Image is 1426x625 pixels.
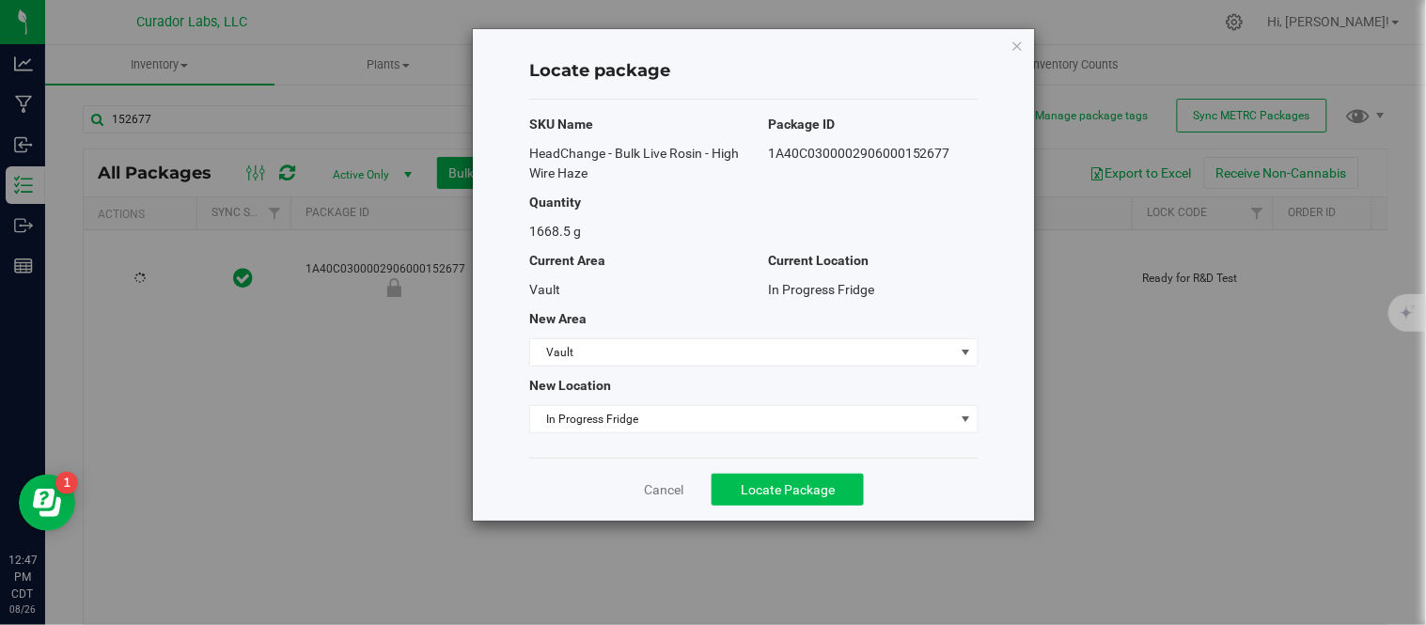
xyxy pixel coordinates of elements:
[529,117,593,132] span: SKU Name
[529,146,739,180] span: HeadChange - Bulk Live Rosin - High Wire Haze
[712,474,864,506] button: Locate Package
[768,253,869,268] span: Current Location
[644,480,683,499] a: Cancel
[529,195,581,210] span: Quantity
[768,146,950,161] span: 1A40C0300002906000152677
[55,472,78,494] iframe: Resource center unread badge
[19,475,75,531] iframe: Resource center
[768,282,874,297] span: In Progress Fridge
[529,311,587,326] span: New Area
[529,378,611,393] span: New Location
[954,339,978,366] span: select
[529,59,979,84] h4: Locate package
[530,339,954,366] span: Vault
[768,117,835,132] span: Package ID
[954,406,978,432] span: select
[529,282,560,297] span: Vault
[529,224,581,239] span: 1668.5 g
[529,253,605,268] span: Current Area
[741,482,835,497] span: Locate Package
[530,406,954,432] span: In Progress Fridge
